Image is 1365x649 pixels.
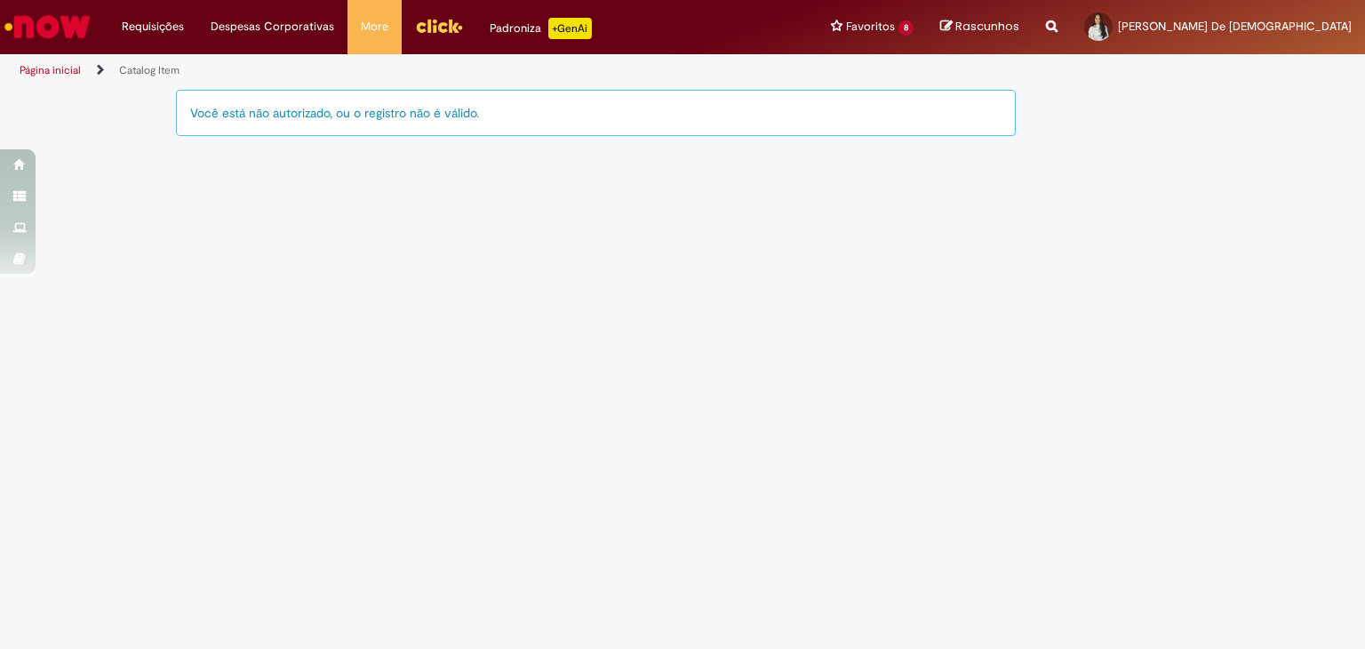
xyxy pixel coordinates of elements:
[176,90,1016,136] div: Você está não autorizado, ou o registro não é válido.
[13,54,897,87] ul: Trilhas de página
[846,18,895,36] span: Favoritos
[940,19,1019,36] a: Rascunhos
[955,18,1019,35] span: Rascunhos
[898,20,914,36] span: 8
[20,63,81,77] a: Página inicial
[415,12,463,39] img: click_logo_yellow_360x200.png
[1118,19,1352,34] span: [PERSON_NAME] De [DEMOGRAPHIC_DATA]
[490,18,592,39] div: Padroniza
[119,63,180,77] a: Catalog Item
[2,9,93,44] img: ServiceNow
[211,18,334,36] span: Despesas Corporativas
[548,18,592,39] p: +GenAi
[122,18,184,36] span: Requisições
[361,18,388,36] span: More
